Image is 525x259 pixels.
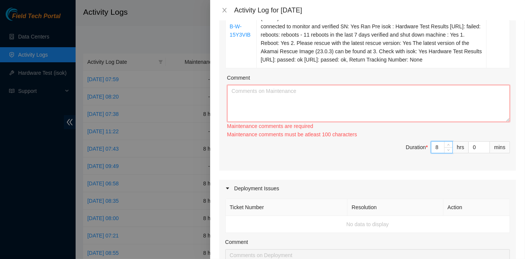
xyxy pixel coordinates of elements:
[230,23,251,38] a: B-W-15Y3VIB
[406,143,428,151] div: Duration
[227,130,510,139] div: Maintenance comments must be atleast 100 characters
[226,199,348,216] th: Ticket Number
[347,199,443,216] th: Resolution
[490,141,510,153] div: mins
[453,141,469,153] div: hrs
[227,74,250,82] label: Comment
[225,186,230,191] span: caret-right
[225,238,248,246] label: Comment
[227,122,510,130] div: Maintenance comments are required
[444,147,452,153] span: Decrease Value
[234,6,516,14] div: Activity Log for [DATE]
[444,142,452,147] span: Increase Value
[219,180,516,197] div: Deployment Issues
[221,7,228,13] span: close
[226,216,510,233] td: No data to display
[443,199,510,216] th: Action
[446,142,451,147] span: up
[227,85,510,122] textarea: Comment
[219,7,230,14] button: Close
[446,148,451,153] span: down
